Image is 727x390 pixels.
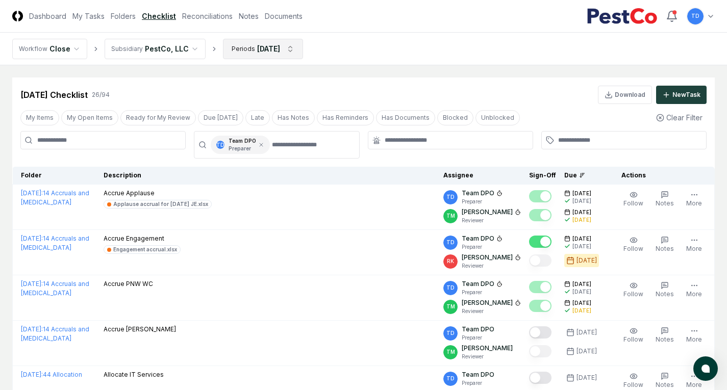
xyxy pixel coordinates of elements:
p: Preparer [462,198,503,205]
span: [DATE] : [21,189,43,197]
span: Notes [656,245,674,252]
p: Preparer [462,334,494,342]
a: [DATE]:14 Accruals and [MEDICAL_DATA] [21,280,89,297]
p: Accrue [PERSON_NAME] [104,325,176,334]
button: My Open Items [61,110,118,125]
div: [DATE] [576,373,597,382]
a: Documents [265,11,303,21]
button: Clear Filter [652,108,707,127]
button: Mark complete [529,236,551,248]
p: Team DPO [462,325,494,334]
button: Notes [654,189,676,210]
span: [DATE] : [21,235,43,242]
button: Mark complete [529,345,551,357]
button: Due Today [198,110,243,125]
span: TD [446,375,455,382]
span: [DATE] [572,209,591,216]
span: RK [447,257,454,265]
span: Notes [656,290,674,298]
div: [DATE] [257,43,280,54]
div: Applause accrual for [DATE] JE.xlsx [113,200,208,208]
span: [DATE] : [21,371,43,378]
button: Notes [654,234,676,255]
p: Team DPO [462,370,494,379]
button: Follow [621,279,645,301]
span: TM [446,303,455,310]
p: Reviewer [462,262,521,270]
div: Periods [232,44,255,54]
div: [DATE] [572,243,591,250]
a: Engagement accrual.xlsx [104,245,181,254]
button: Has Documents [376,110,435,125]
span: [DATE] [572,190,591,197]
p: [PERSON_NAME] [462,298,513,307]
a: Folders [111,11,136,21]
span: [DATE] : [21,325,43,333]
div: New Task [672,90,700,99]
p: [PERSON_NAME] [462,253,513,262]
p: Team DPO [462,189,494,198]
div: [DATE] [572,216,591,224]
a: Dashboard [29,11,66,21]
button: Mark complete [529,372,551,384]
p: Team DPO [462,234,494,243]
div: Due [564,171,605,180]
span: TD [216,141,224,149]
span: TD [446,239,455,246]
div: [DATE] [572,197,591,205]
div: [DATE] [572,288,591,296]
button: Notes [654,279,676,301]
span: TD [446,193,455,201]
button: More [684,325,704,346]
button: Notes [654,325,676,346]
p: [PERSON_NAME] [462,207,513,217]
button: Mark complete [529,254,551,267]
button: Follow [621,234,645,255]
button: Mark complete [529,326,551,339]
div: Team DPO [229,137,256,152]
button: Has Notes [272,110,315,125]
span: TD [691,12,699,20]
span: TD [446,284,455,292]
span: TM [446,212,455,220]
a: Checklist [142,11,176,21]
span: Notes [656,199,674,207]
button: More [684,189,704,210]
th: Assignee [439,167,525,185]
button: TD [686,7,705,25]
div: [DATE] [572,307,591,315]
span: TM [446,348,455,356]
button: Mark complete [529,281,551,293]
p: Preparer [229,145,256,152]
div: Subsidiary [111,44,143,54]
span: Follow [623,381,643,388]
span: [DATE] [572,299,591,307]
button: More [684,234,704,255]
p: Preparer [462,243,503,251]
th: Folder [13,167,99,185]
button: My Items [20,110,59,125]
p: Preparer [462,289,503,296]
button: Has Reminders [317,110,374,125]
button: NewTask [656,86,707,104]
button: Late [245,110,270,125]
a: [DATE]:14 Accruals and [MEDICAL_DATA] [21,235,89,251]
div: [DATE] Checklist [20,89,88,101]
div: [DATE] [576,347,597,356]
button: More [684,279,704,301]
nav: breadcrumb [12,39,303,59]
a: My Tasks [72,11,105,21]
span: Follow [623,290,643,298]
button: Mark complete [529,209,551,221]
a: Notes [239,11,259,21]
div: [DATE] [576,328,597,337]
span: Follow [623,335,643,343]
div: Workflow [19,44,47,54]
p: Reviewer [462,217,521,224]
button: Ready for My Review [120,110,196,125]
span: Notes [656,381,674,388]
div: 26 / 94 [92,90,110,99]
span: TD [446,329,455,337]
p: [PERSON_NAME] [462,344,513,353]
p: Reviewer [462,353,513,360]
